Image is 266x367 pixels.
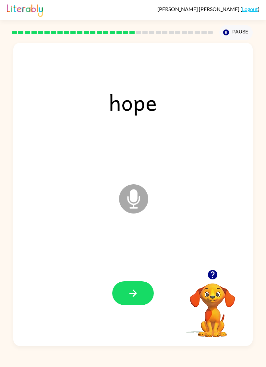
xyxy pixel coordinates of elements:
[99,85,167,119] span: hope
[219,25,253,40] button: Pause
[180,273,245,338] video: Your browser must support playing .mp4 files to use Literably. Please try using another browser.
[157,6,240,12] span: [PERSON_NAME] [PERSON_NAME]
[7,3,43,17] img: Literably
[157,6,260,12] div: ( )
[242,6,258,12] a: Logout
